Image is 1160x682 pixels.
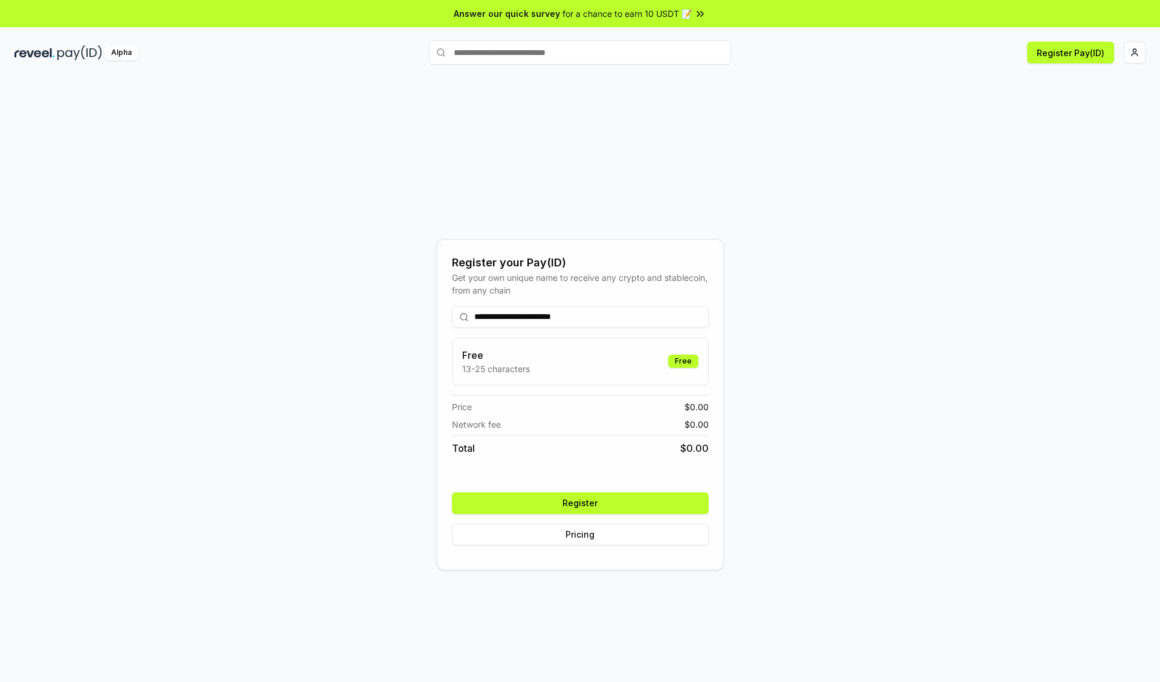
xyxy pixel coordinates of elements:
[685,401,709,413] span: $ 0.00
[105,45,138,60] div: Alpha
[452,418,501,431] span: Network fee
[462,362,530,375] p: 13-25 characters
[1027,42,1114,63] button: Register Pay(ID)
[452,254,709,271] div: Register your Pay(ID)
[452,401,472,413] span: Price
[452,524,709,545] button: Pricing
[454,7,560,20] span: Answer our quick survey
[452,492,709,514] button: Register
[680,441,709,455] span: $ 0.00
[57,45,102,60] img: pay_id
[668,355,698,368] div: Free
[14,45,55,60] img: reveel_dark
[562,7,692,20] span: for a chance to earn 10 USDT 📝
[685,418,709,431] span: $ 0.00
[462,348,530,362] h3: Free
[452,441,475,455] span: Total
[452,271,709,297] div: Get your own unique name to receive any crypto and stablecoin, from any chain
